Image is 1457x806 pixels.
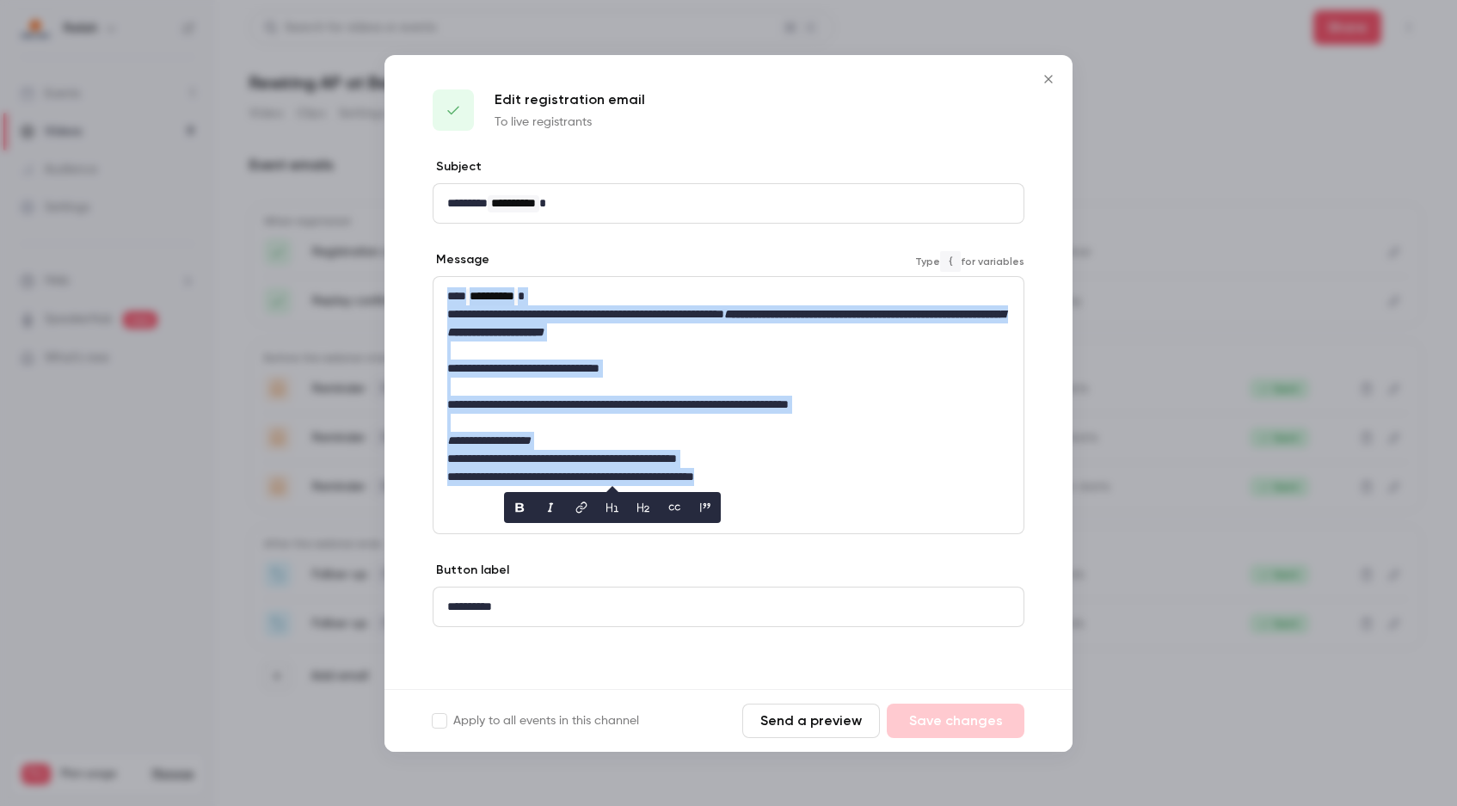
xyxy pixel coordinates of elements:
div: editor [433,277,1024,531]
button: Send a preview [742,704,880,738]
button: blockquote [692,494,719,521]
button: link [568,494,595,521]
div: editor [433,184,1024,223]
button: italic [537,494,564,521]
label: Button label [433,562,509,579]
button: Close [1031,62,1066,96]
label: Subject [433,158,482,175]
p: Edit registration email [495,89,645,110]
button: bold [506,494,533,521]
code: { [940,251,961,272]
label: Apply to all events in this channel [433,712,639,729]
span: Type for variables [915,251,1024,272]
label: Message [433,251,489,268]
div: editor [433,588,1024,626]
p: To live registrants [495,114,645,131]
